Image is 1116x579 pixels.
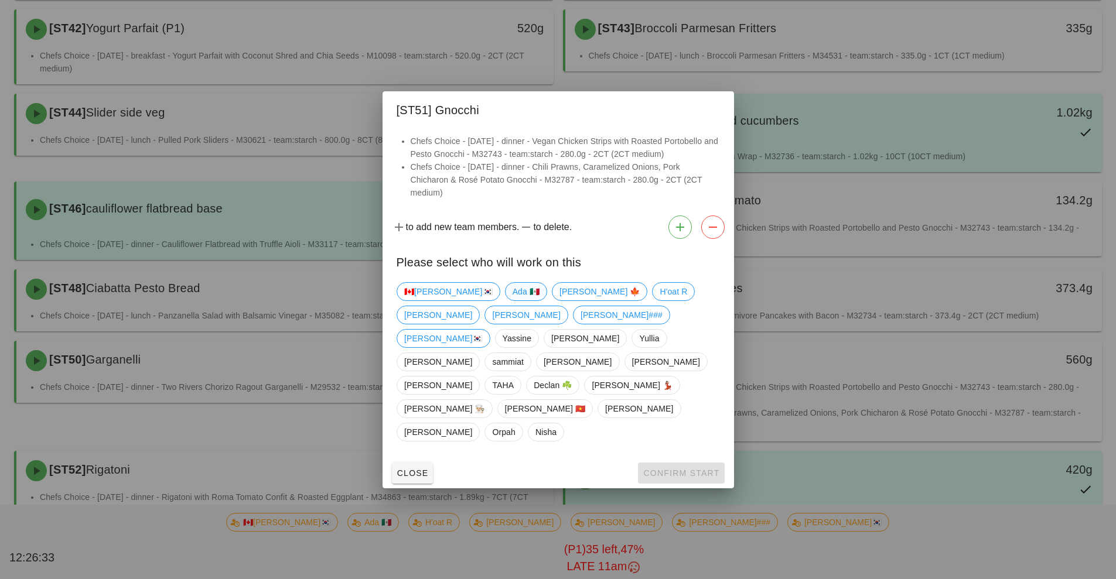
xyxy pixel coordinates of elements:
span: Yullia [639,330,659,347]
div: [ST51] Gnocchi [383,91,734,125]
span: [PERSON_NAME] [404,423,472,441]
span: [PERSON_NAME] 👨🏼‍🍳 [404,400,485,417]
div: to add new team members. to delete. [383,211,734,244]
div: Please select who will work on this [383,244,734,277]
span: [PERSON_NAME] [492,306,560,324]
span: 🇨🇦[PERSON_NAME]🇰🇷 [404,283,493,300]
span: [PERSON_NAME] [551,330,619,347]
button: Close [392,462,434,484]
span: [PERSON_NAME] [404,353,472,371]
span: [PERSON_NAME] [544,353,612,371]
span: Close [397,468,429,478]
span: Orpah [492,423,515,441]
span: sammiat [492,353,524,371]
span: TAHA [492,376,514,394]
span: [PERSON_NAME] 🇻🇳 [504,400,585,417]
span: [PERSON_NAME] [404,376,472,394]
span: [PERSON_NAME] [404,306,472,324]
span: [PERSON_NAME] [632,353,699,371]
span: [PERSON_NAME]### [580,306,662,324]
span: Ada 🇲🇽 [512,283,539,300]
span: [PERSON_NAME] [605,400,673,417]
span: [PERSON_NAME] 💃🏽 [592,376,673,394]
span: [PERSON_NAME]🇰🇷 [404,330,483,347]
li: Chefs Choice - [DATE] - dinner - Vegan Chicken Strips with Roasted Portobello and Pesto Gnocchi -... [411,135,720,160]
span: Yassine [502,330,531,347]
li: Chefs Choice - [DATE] - dinner - Chili Prawns, Caramelized Onions, Pork Chicharon & Rosé Potato G... [411,160,720,199]
span: Declan ☘️ [534,376,572,394]
span: Nisha [535,423,556,441]
span: [PERSON_NAME] 🍁 [559,283,640,300]
span: H'oat R [660,283,687,300]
